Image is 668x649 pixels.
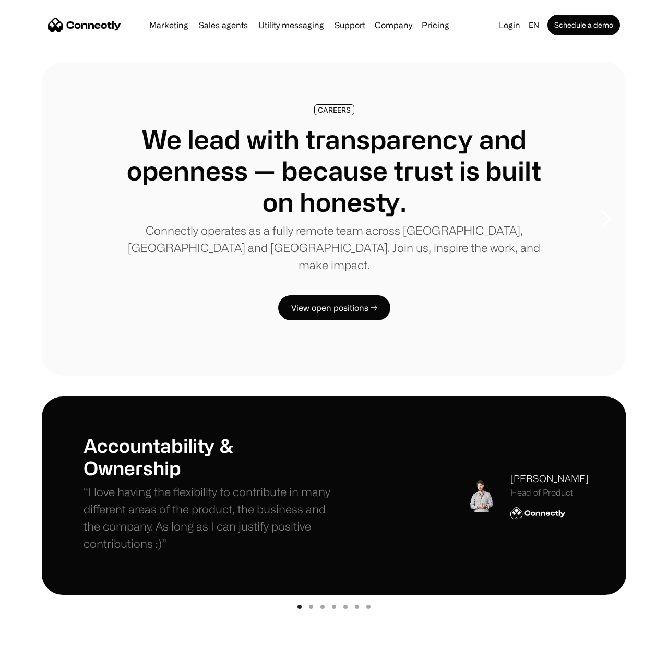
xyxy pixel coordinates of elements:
ul: Language list [21,631,63,645]
a: Pricing [417,21,454,29]
div: Show slide 2 of 7 [309,605,313,609]
div: en [524,18,545,32]
div: Show slide 5 of 7 [343,605,348,609]
h1: We lead with transparency and openness — because trust is built on honesty. [125,124,543,218]
a: Utility messaging [254,21,328,29]
div: CAREERS [318,106,351,114]
a: home [48,17,121,33]
h1: Accountability & Ownership [83,434,334,479]
div: Head of Product [510,488,589,498]
a: Marketing [145,21,193,29]
div: next slide [584,167,626,271]
a: Schedule a demo [547,15,620,35]
div: Show slide 1 of 7 [297,605,302,609]
div: Show slide 3 of 7 [320,605,325,609]
p: Connectly operates as a fully remote team across [GEOGRAPHIC_DATA], [GEOGRAPHIC_DATA] and [GEOGRA... [125,222,543,273]
a: Support [330,21,369,29]
div: Company [372,18,415,32]
a: Login [495,18,524,32]
div: Show slide 6 of 7 [355,605,359,609]
div: Company [375,18,412,32]
aside: Language selected: English [10,630,63,645]
div: Show slide 7 of 7 [366,605,371,609]
div: carousel [42,63,626,376]
div: [PERSON_NAME] [510,472,589,486]
div: 1 of 7 [42,396,626,616]
div: carousel [42,396,626,616]
div: en [529,18,539,32]
a: Sales agents [195,21,252,29]
a: View open positions → [278,295,390,320]
div: Show slide 4 of 7 [332,605,336,609]
p: “I love having the flexibility to contribute in many different areas of the product, the business... [83,483,334,552]
div: 1 of 8 [42,63,626,376]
